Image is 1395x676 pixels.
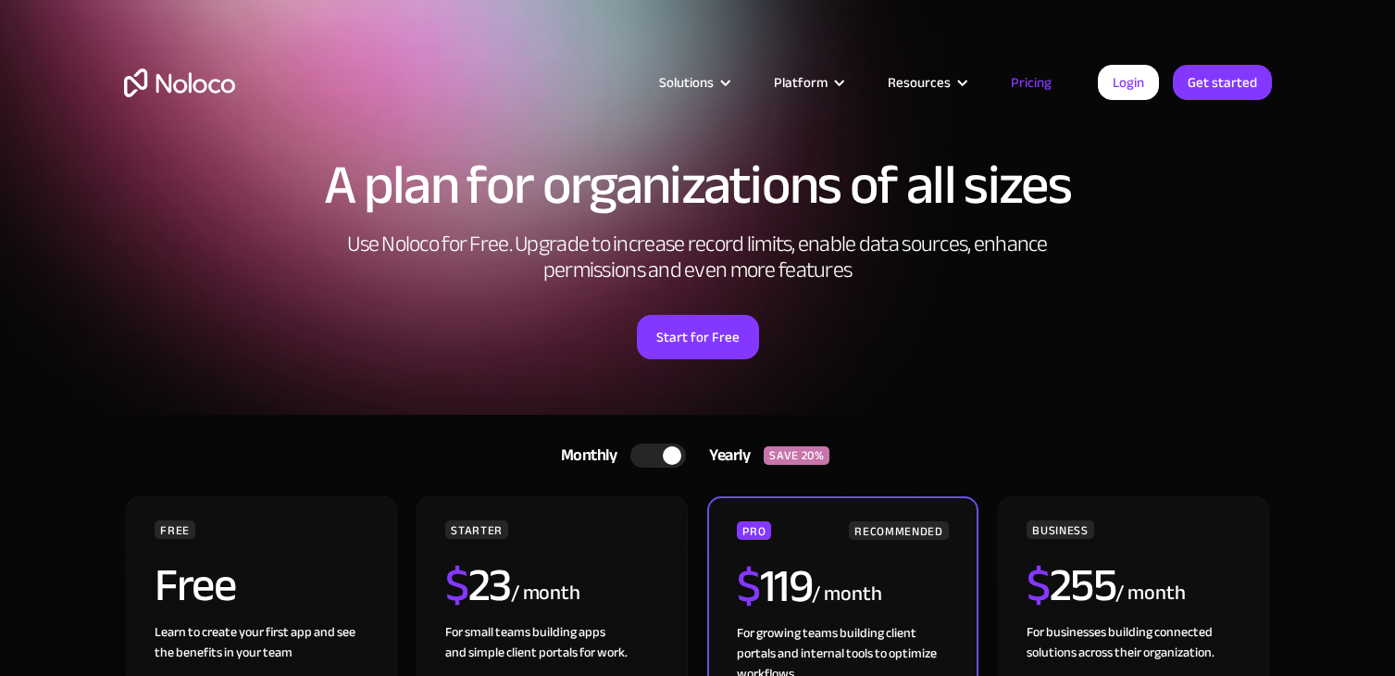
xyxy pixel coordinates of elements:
[774,70,828,94] div: Platform
[659,70,714,94] div: Solutions
[865,70,988,94] div: Resources
[1027,520,1093,539] div: BUSINESS
[155,520,195,539] div: FREE
[737,563,812,609] h2: 119
[751,70,865,94] div: Platform
[538,442,631,469] div: Monthly
[1027,542,1050,629] span: $
[988,70,1075,94] a: Pricing
[737,543,760,630] span: $
[636,70,751,94] div: Solutions
[764,446,829,465] div: SAVE 20%
[155,562,235,608] h2: Free
[445,562,511,608] h2: 23
[737,521,771,540] div: PRO
[1098,65,1159,100] a: Login
[124,69,235,97] a: home
[511,579,580,608] div: / month
[637,315,759,359] a: Start for Free
[445,520,507,539] div: STARTER
[1027,562,1115,608] h2: 255
[1115,579,1185,608] div: / month
[812,580,881,609] div: / month
[686,442,764,469] div: Yearly
[445,542,468,629] span: $
[849,521,948,540] div: RECOMMENDED
[328,232,1068,283] h2: Use Noloco for Free. Upgrade to increase record limits, enable data sources, enhance permissions ...
[888,70,951,94] div: Resources
[1173,65,1272,100] a: Get started
[124,157,1272,213] h1: A plan for organizations of all sizes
